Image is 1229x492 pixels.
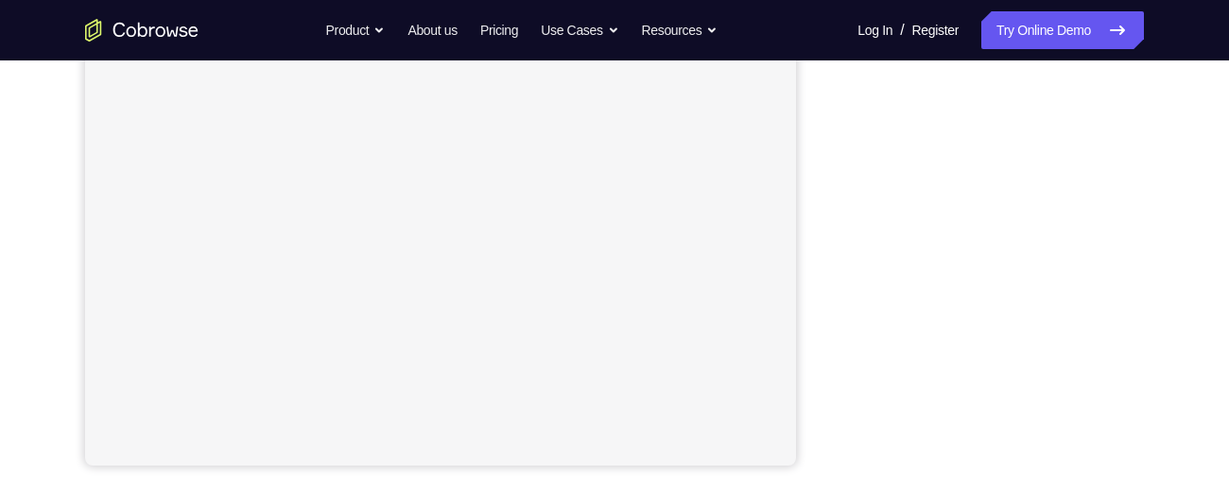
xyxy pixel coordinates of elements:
[326,11,386,49] button: Product
[480,11,518,49] a: Pricing
[407,11,457,49] a: About us
[912,11,959,49] a: Register
[857,11,892,49] a: Log In
[642,11,718,49] button: Resources
[900,19,904,42] span: /
[541,11,618,49] button: Use Cases
[981,11,1144,49] a: Try Online Demo
[85,19,199,42] a: Go to the home page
